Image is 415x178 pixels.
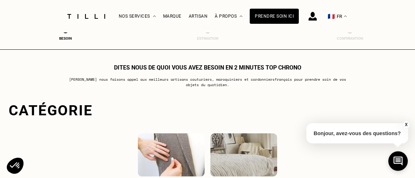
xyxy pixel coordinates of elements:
[210,133,277,177] img: Intérieur
[9,102,406,119] div: Catégorie
[344,15,347,17] img: menu déroulant
[309,12,317,21] img: icône connexion
[306,123,408,143] p: Bonjour, avez-vous des questions?
[114,64,301,71] h1: Dites nous de quoi vous avez besoin en 2 minutes top chrono
[324,0,350,32] button: 🇫🇷 FR
[163,14,182,19] a: Marque
[215,0,243,32] div: À propos
[153,15,156,17] img: Menu déroulant
[240,15,243,17] img: Menu déroulant à propos
[250,9,299,24] a: Prendre soin ici
[119,0,156,32] div: Nos services
[335,36,364,40] div: Confirmation
[328,13,335,20] span: 🇫🇷
[138,133,205,177] img: Vêtements
[51,36,80,40] div: Besoin
[65,77,351,88] p: [PERSON_NAME] nous faisons appel aux meilleurs artisans couturiers , maroquiniers et cordonniers ...
[65,14,108,19] img: Logo du service de couturière Tilli
[402,121,410,129] button: X
[189,14,208,19] a: Artisan
[193,36,222,40] div: Estimation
